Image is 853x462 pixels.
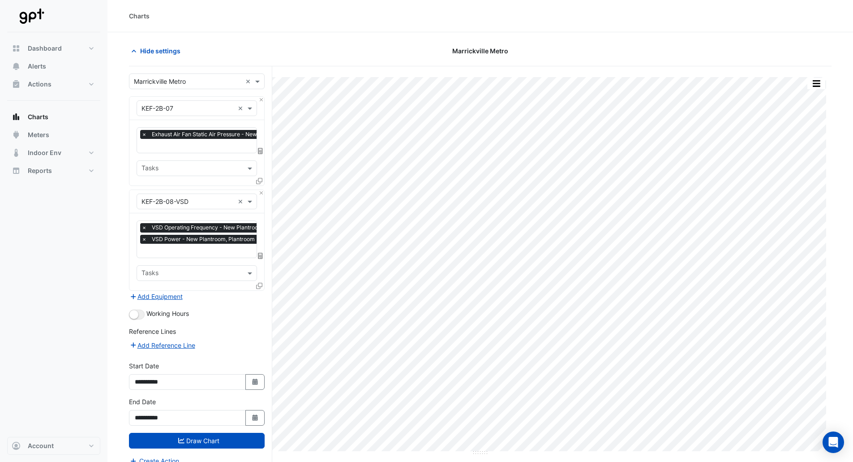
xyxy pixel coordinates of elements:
span: Indoor Env [28,148,61,157]
app-icon: Reports [12,166,21,175]
span: Marrickville Metro [452,46,508,56]
button: More Options [807,78,825,89]
button: Alerts [7,57,100,75]
button: Add Equipment [129,291,183,302]
div: Tasks [140,163,159,175]
button: Close [258,190,264,196]
span: Choose Function [257,147,265,155]
label: End Date [129,397,156,406]
span: Hide settings [140,46,180,56]
span: VSD Operating Frequency - New Plantroom, Plantroom [150,223,294,232]
span: Clear [245,77,253,86]
fa-icon: Select Date [251,378,259,386]
button: Dashboard [7,39,100,57]
label: Start Date [129,361,159,371]
div: Charts [129,11,150,21]
app-icon: Meters [12,130,21,139]
button: Meters [7,126,100,144]
span: Exhaust Air Fan Static Air Pressure - New Section L2, Plantroom [150,130,317,139]
button: Indoor Env [7,144,100,162]
span: Actions [28,80,51,89]
app-icon: Actions [12,80,21,89]
span: Working Hours [146,310,189,317]
span: Meters [28,130,49,139]
img: Company Logo [11,7,51,25]
span: Charts [28,112,48,121]
span: Dashboard [28,44,62,53]
span: × [140,130,148,139]
button: Draw Chart [129,433,265,449]
span: Reports [28,166,52,175]
button: Charts [7,108,100,126]
div: Tasks [140,268,159,280]
span: Clone Favourites and Tasks from this Equipment to other Equipment [256,282,262,289]
span: Choose Function [257,252,265,259]
button: Hide settings [129,43,186,59]
label: Reference Lines [129,327,176,336]
span: Clear [238,104,245,113]
button: Account [7,437,100,455]
app-icon: Charts [12,112,21,121]
button: Add Reference Line [129,340,196,350]
button: Reports [7,162,100,180]
app-icon: Dashboard [12,44,21,53]
span: Account [28,441,54,450]
span: Alerts [28,62,46,71]
span: Clear [238,197,245,206]
span: × [140,223,148,232]
span: × [140,235,148,244]
fa-icon: Select Date [251,414,259,422]
app-icon: Alerts [12,62,21,71]
app-icon: Indoor Env [12,148,21,157]
div: Open Intercom Messenger [823,432,844,453]
span: VSD Power - New Plantroom, Plantroom [150,235,257,244]
button: Actions [7,75,100,93]
span: Clone Favourites and Tasks from this Equipment to other Equipment [256,177,262,185]
button: Close [258,97,264,103]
